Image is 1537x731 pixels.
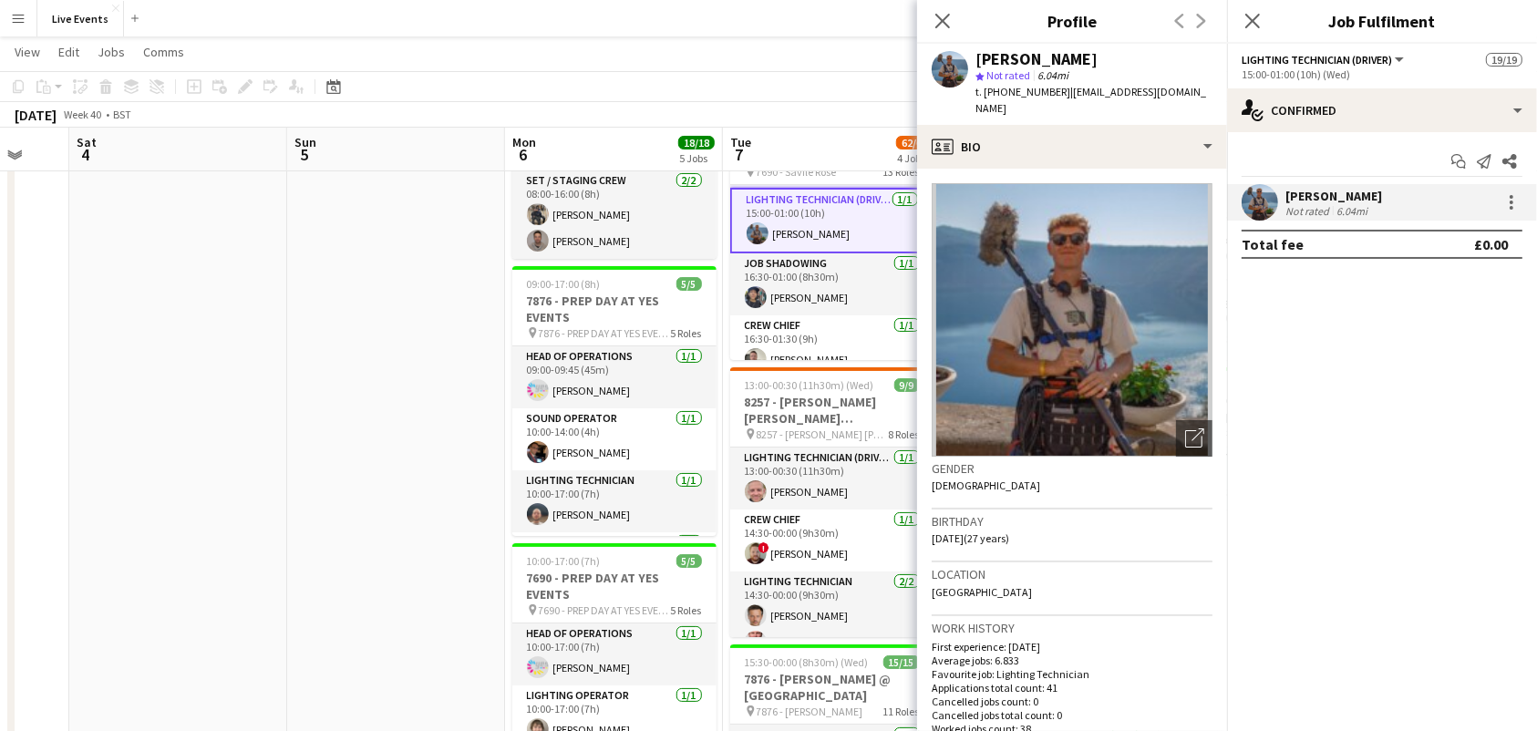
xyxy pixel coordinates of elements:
[60,108,106,121] span: Week 40
[136,40,191,64] a: Comms
[671,326,702,340] span: 5 Roles
[883,655,920,669] span: 15/15
[512,570,717,602] h3: 7690 - PREP DAY AT YES EVENTS
[15,106,57,124] div: [DATE]
[917,125,1227,169] div: Bio
[510,144,536,165] span: 6
[512,170,717,259] app-card-role: Set / Staging Crew2/208:00-16:00 (8h)[PERSON_NAME][PERSON_NAME]
[676,554,702,568] span: 5/5
[539,603,671,617] span: 7690 - PREP DAY AT YES EVENTS
[113,108,131,121] div: BST
[932,513,1212,530] h3: Birthday
[745,378,874,392] span: 13:00-00:30 (11h30m) (Wed)
[730,510,934,571] app-card-role: Crew Chief1/114:30-00:00 (9h30m)![PERSON_NAME]
[745,655,869,669] span: 15:30-00:00 (8h30m) (Wed)
[77,134,97,150] span: Sat
[512,90,717,259] app-job-card: 08:00-16:00 (8h)2/2PREP - 7876 - [PERSON_NAME] @ Unit 10 7876 - UNIT 101 RoleSet / Staging Crew2/...
[975,85,1070,98] span: t. [PHONE_NUMBER]
[7,40,47,64] a: View
[143,44,184,60] span: Comms
[37,1,124,36] button: Live Events
[757,427,889,441] span: 8257 - [PERSON_NAME] [PERSON_NAME] International @ [GEOGRAPHIC_DATA]
[730,671,934,704] h3: 7876 - [PERSON_NAME] @ [GEOGRAPHIC_DATA]
[730,188,934,253] app-card-role: Lighting Technician (Driver)1/115:00-01:00 (10h)[PERSON_NAME]
[512,346,717,408] app-card-role: Head of Operations1/109:00-09:45 (45m)[PERSON_NAME]
[294,134,316,150] span: Sun
[883,705,920,718] span: 11 Roles
[932,566,1212,582] h3: Location
[730,315,934,377] app-card-role: Crew Chief1/116:30-01:30 (9h)[PERSON_NAME]
[1474,235,1508,253] div: £0.00
[98,44,125,60] span: Jobs
[917,9,1227,33] h3: Profile
[512,293,717,325] h3: 7876 - PREP DAY AT YES EVENTS
[730,394,934,427] h3: 8257 - [PERSON_NAME] [PERSON_NAME] International @ [GEOGRAPHIC_DATA]
[757,705,863,718] span: 7876 - [PERSON_NAME]
[1242,67,1522,81] div: 15:00-01:00 (10h) (Wed)
[730,253,934,315] app-card-role: Job Shadowing1/116:30-01:00 (8h30m)[PERSON_NAME]
[1242,235,1304,253] div: Total fee
[512,532,717,594] app-card-role: TPM1/1
[1333,204,1371,218] div: 6.04mi
[889,427,920,441] span: 8 Roles
[1285,188,1382,204] div: [PERSON_NAME]
[730,571,934,660] app-card-role: Lighting Technician2/214:30-00:00 (9h30m)[PERSON_NAME][PERSON_NAME]
[975,85,1206,115] span: | [EMAIL_ADDRESS][DOMAIN_NAME]
[90,40,132,64] a: Jobs
[730,448,934,510] app-card-role: Lighting Technician (Driver)1/113:00-00:30 (11h30m)[PERSON_NAME]
[512,470,717,532] app-card-role: Lighting Technician1/110:00-17:00 (7h)[PERSON_NAME]
[15,44,40,60] span: View
[932,531,1009,545] span: [DATE] (27 years)
[512,623,717,685] app-card-role: Head of Operations1/110:00-17:00 (7h)[PERSON_NAME]
[730,367,934,637] app-job-card: 13:00-00:30 (11h30m) (Wed)9/98257 - [PERSON_NAME] [PERSON_NAME] International @ [GEOGRAPHIC_DATA]...
[932,708,1212,722] p: Cancelled jobs total count: 0
[512,134,536,150] span: Mon
[539,326,671,340] span: 7876 - PREP DAY AT YES EVENTS
[932,183,1212,457] img: Crew avatar or photo
[1034,68,1072,82] span: 6.04mi
[932,695,1212,708] p: Cancelled jobs count: 0
[986,68,1030,82] span: Not rated
[897,151,932,165] div: 4 Jobs
[932,681,1212,695] p: Applications total count: 41
[678,136,715,149] span: 18/18
[932,667,1212,681] p: Favourite job: Lighting Technician
[932,460,1212,477] h3: Gender
[932,654,1212,667] p: Average jobs: 6.833
[679,151,714,165] div: 5 Jobs
[671,603,702,617] span: 5 Roles
[58,44,79,60] span: Edit
[932,620,1212,636] h3: Work history
[730,90,934,360] app-job-card: Updated08:00-01:30 (17h30m) (Wed)19/197690 - Savile Rose @ [GEOGRAPHIC_DATA] 7690 - Savile Rose13...
[74,144,97,165] span: 4
[1285,204,1333,218] div: Not rated
[1227,9,1537,33] h3: Job Fulfilment
[975,51,1098,67] div: [PERSON_NAME]
[896,136,933,149] span: 62/63
[1227,88,1537,132] div: Confirmed
[512,408,717,470] app-card-role: Sound Operator1/110:00-14:00 (4h)[PERSON_NAME]
[932,585,1032,599] span: [GEOGRAPHIC_DATA]
[51,40,87,64] a: Edit
[1176,420,1212,457] div: Open photos pop-in
[932,640,1212,654] p: First experience: [DATE]
[894,378,920,392] span: 9/9
[676,277,702,291] span: 5/5
[1242,53,1407,67] button: Lighting Technician (Driver)
[527,277,601,291] span: 09:00-17:00 (8h)
[932,479,1040,492] span: [DEMOGRAPHIC_DATA]
[727,144,751,165] span: 7
[1242,53,1392,67] span: Lighting Technician (Driver)
[1486,53,1522,67] span: 19/19
[527,554,601,568] span: 10:00-17:00 (7h)
[730,134,751,150] span: Tue
[292,144,316,165] span: 5
[758,542,769,553] span: !
[512,266,717,536] app-job-card: 09:00-17:00 (8h)5/57876 - PREP DAY AT YES EVENTS 7876 - PREP DAY AT YES EVENTS5 RolesHead of Oper...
